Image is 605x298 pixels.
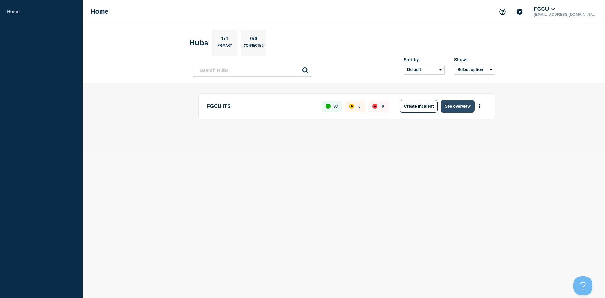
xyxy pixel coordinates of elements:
p: Connected [244,44,263,50]
iframe: Help Scout Beacon - Open [573,276,592,295]
div: Sort by: [404,57,445,62]
div: up [326,104,331,109]
button: More actions [475,100,484,112]
div: affected [349,104,354,109]
h1: Home [91,8,108,15]
div: Show: [454,57,495,62]
button: Select option [454,65,495,75]
h2: Hubs [189,38,208,47]
input: Search Hubs [193,64,312,77]
p: 33 [333,104,338,108]
button: Account settings [513,5,526,18]
button: See overview [441,100,474,113]
select: Sort by [404,65,445,75]
button: FGCU [533,6,556,12]
p: [EMAIL_ADDRESS][DOMAIN_NAME] [533,12,598,17]
button: Create incident [400,100,438,113]
p: 0 [358,104,360,108]
p: 0/0 [248,36,260,44]
button: Support [496,5,509,18]
p: 1/1 [219,36,231,44]
div: down [372,104,377,109]
p: Primary [217,44,232,50]
p: FGCU ITS [207,100,314,113]
p: 0 [382,104,384,108]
